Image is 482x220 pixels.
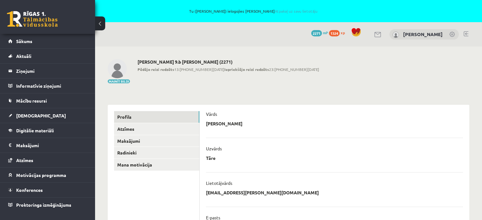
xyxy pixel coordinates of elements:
p: Uzvārds [206,146,222,151]
legend: Maksājumi [16,138,87,153]
span: 13:[PHONE_NUMBER][DATE] 23:[PHONE_NUMBER][DATE] [138,66,319,72]
b: Iepriekšējo reizi redzēts [224,67,269,72]
span: xp [341,30,345,35]
span: Mācību resursi [16,98,47,104]
a: 1324 xp [329,30,348,35]
p: Tāre [206,155,215,161]
span: 1324 [329,30,340,36]
a: Radinieki [114,147,199,159]
a: Profils [114,111,199,123]
p: Lietotājvārds [206,180,232,186]
a: Motivācijas programma [8,168,87,182]
span: Digitālie materiāli [16,128,54,133]
span: [DEMOGRAPHIC_DATA] [16,113,66,118]
a: Maksājumi [114,135,199,147]
span: mP [323,30,328,35]
a: 2271 mP [311,30,328,35]
h2: [PERSON_NAME] 9.b [PERSON_NAME] (2271) [138,59,319,65]
a: Proktoringa izmēģinājums [8,198,87,212]
a: Sākums [8,34,87,48]
span: Motivācijas programma [16,172,66,178]
a: Rīgas 1. Tālmācības vidusskola [7,11,58,27]
img: Jānis Tāre [393,32,399,38]
legend: Informatīvie ziņojumi [16,79,87,93]
p: [PERSON_NAME] [206,121,242,126]
button: Mainīt bildi [108,79,130,83]
span: Proktoringa izmēģinājums [16,202,71,208]
span: Aktuāli [16,53,31,59]
span: Tu ([PERSON_NAME]) ielogojies [PERSON_NAME] [73,9,434,13]
a: [DEMOGRAPHIC_DATA] [8,108,87,123]
a: Konferences [8,183,87,197]
a: Maksājumi [8,138,87,153]
a: [PERSON_NAME] [403,31,443,37]
span: 2271 [311,30,322,36]
a: Atzīmes [8,153,87,167]
span: Atzīmes [16,157,33,163]
legend: Ziņojumi [16,64,87,78]
a: Mana motivācija [114,159,199,171]
a: Digitālie materiāli [8,123,87,138]
b: Pēdējo reizi redzēts [138,67,174,72]
a: Atpakaļ uz savu lietotāju [275,9,318,14]
span: Konferences [16,187,43,193]
a: Informatīvie ziņojumi [8,79,87,93]
span: Sākums [16,38,32,44]
p: [EMAIL_ADDRESS][PERSON_NAME][DOMAIN_NAME] [206,190,319,195]
img: Jānis Tāre [108,59,127,78]
a: Mācību resursi [8,93,87,108]
a: Atzīmes [114,123,199,135]
p: Vārds [206,111,217,117]
a: Aktuāli [8,49,87,63]
a: Ziņojumi [8,64,87,78]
